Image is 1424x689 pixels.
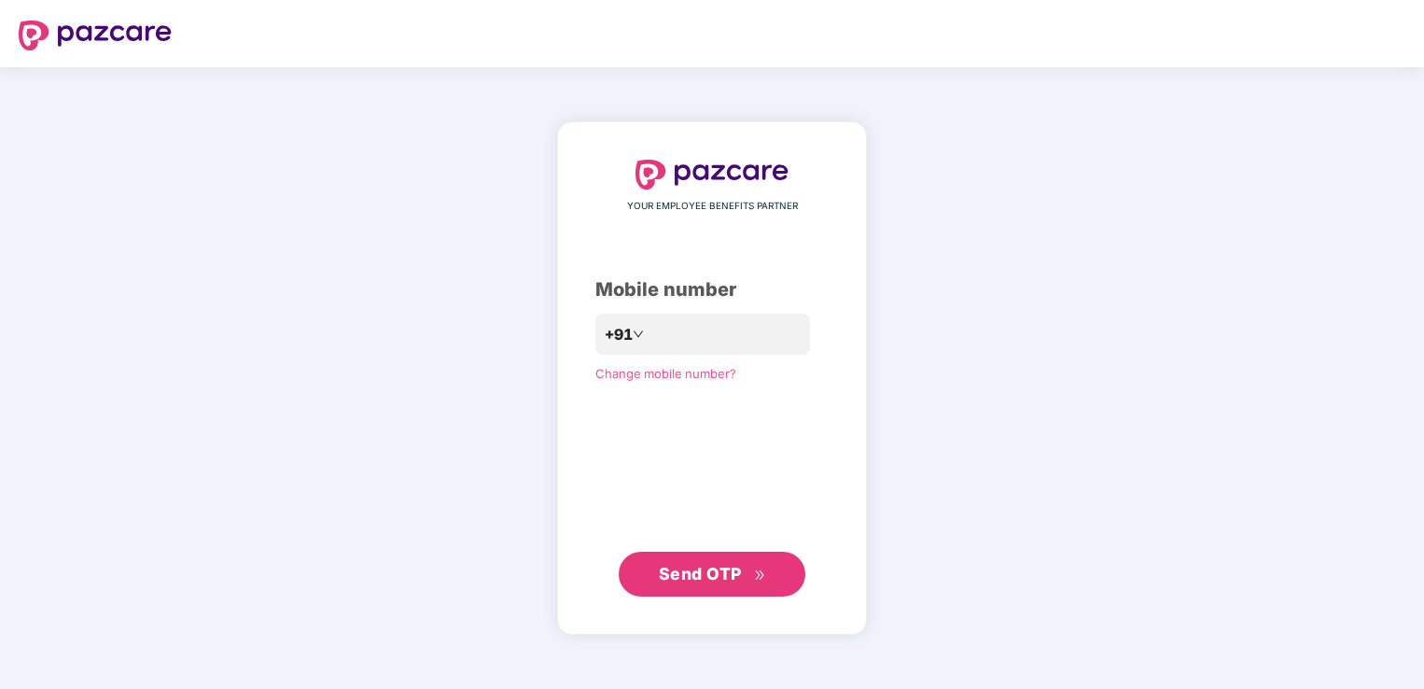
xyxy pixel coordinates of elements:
[754,569,766,582] span: double-right
[19,21,172,50] img: logo
[605,323,633,346] span: +91
[595,366,736,381] a: Change mobile number?
[627,199,798,214] span: YOUR EMPLOYEE BENEFITS PARTNER
[635,160,789,190] img: logo
[659,564,742,584] span: Send OTP
[595,275,829,304] div: Mobile number
[633,329,644,340] span: down
[619,552,805,597] button: Send OTPdouble-right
